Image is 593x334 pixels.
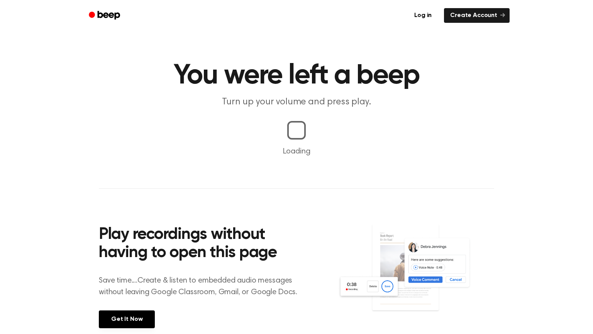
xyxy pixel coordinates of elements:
a: Create Account [444,8,510,23]
h1: You were left a beep [99,62,494,90]
p: Turn up your volume and press play. [148,96,445,109]
p: Save time....Create & listen to embedded audio messages without leaving Google Classroom, Gmail, ... [99,275,307,298]
h2: Play recordings without having to open this page [99,226,307,262]
p: Loading [9,146,584,157]
img: Voice Comments on Docs and Recording Widget [338,223,494,327]
a: Get It Now [99,310,155,328]
a: Log in [407,7,439,24]
a: Beep [83,8,127,23]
